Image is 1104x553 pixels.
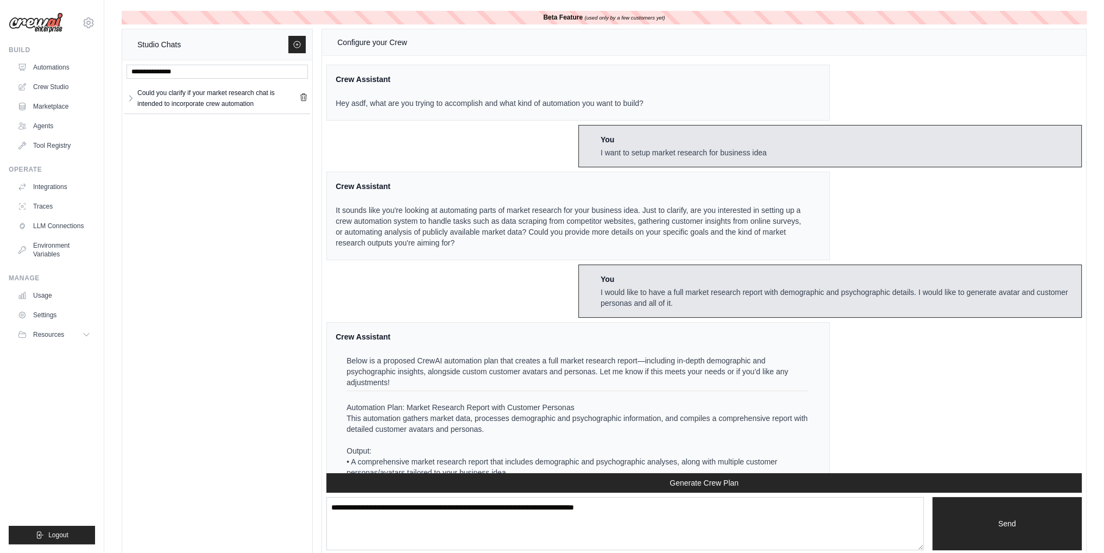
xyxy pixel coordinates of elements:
[13,287,95,304] a: Usage
[9,526,95,544] button: Logout
[932,497,1082,550] button: Send
[336,181,808,192] div: Crew Assistant
[9,12,63,33] img: Logo
[13,59,95,76] a: Automations
[137,87,299,109] div: Could you clarify if your market research chat is intended to incorporate crew automation
[13,137,95,154] a: Tool Registry
[326,473,1082,493] button: Generate Crew Plan
[13,117,95,135] a: Agents
[346,402,808,435] p: Automation Plan: Market Research Report with Customer Personas This automation gathers market dat...
[13,178,95,196] a: Integrations
[9,165,95,174] div: Operate
[336,205,808,248] p: It sounds like you're looking at automating parts of market research for your business idea. Just...
[135,87,299,109] a: Could you clarify if your market research chat is intended to incorporate crew automation
[13,237,95,263] a: Environment Variables
[13,78,95,96] a: Crew Studio
[543,14,583,21] b: Beta Feature
[601,134,767,145] div: You
[33,330,64,339] span: Resources
[601,147,767,158] div: I want to setup market research for business idea
[13,198,95,215] a: Traces
[13,98,95,115] a: Marketplace
[337,36,407,49] div: Configure your Crew
[601,287,1073,309] div: I would like to have a full market research report with demographic and psychographic details. I ...
[9,46,95,54] div: Build
[9,274,95,282] div: Manage
[346,445,808,478] p: Output: • A comprehensive market research report that includes demographic and psychographic anal...
[584,15,665,21] i: (used only by a few customers yet)
[13,326,95,343] button: Resources
[13,217,95,235] a: LLM Connections
[48,531,68,539] span: Logout
[346,355,808,388] p: Below is a proposed CrewAI automation plan that creates a full market research report—including i...
[137,38,181,51] div: Studio Chats
[336,331,808,342] div: Crew Assistant
[601,274,1073,285] div: You
[336,98,644,109] p: Hey asdf, what are you trying to accomplish and what kind of automation you want to build?
[336,74,644,85] div: Crew Assistant
[13,306,95,324] a: Settings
